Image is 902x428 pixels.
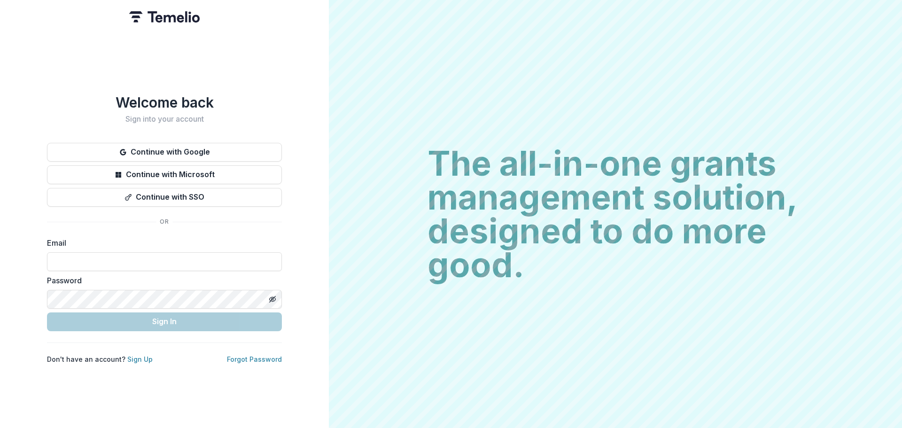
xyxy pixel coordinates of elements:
button: Continue with Microsoft [47,165,282,184]
button: Toggle password visibility [265,292,280,307]
a: Forgot Password [227,355,282,363]
h1: Welcome back [47,94,282,111]
button: Sign In [47,312,282,331]
img: Temelio [129,11,200,23]
button: Continue with Google [47,143,282,162]
button: Continue with SSO [47,188,282,207]
label: Email [47,237,276,249]
h2: Sign into your account [47,115,282,124]
p: Don't have an account? [47,354,153,364]
a: Sign Up [127,355,153,363]
label: Password [47,275,276,286]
